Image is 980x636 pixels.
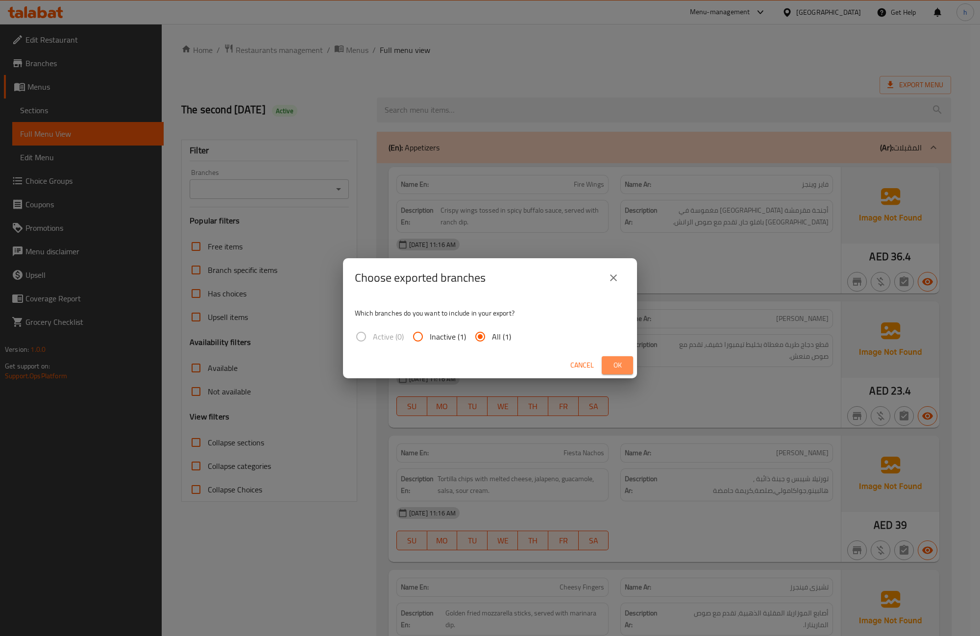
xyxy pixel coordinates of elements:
[602,356,633,374] button: Ok
[566,356,598,374] button: Cancel
[610,359,625,371] span: Ok
[430,331,466,342] span: Inactive (1)
[570,359,594,371] span: Cancel
[355,308,625,318] p: Which branches do you want to include in your export?
[602,266,625,290] button: close
[355,270,486,286] h2: Choose exported branches
[373,331,404,342] span: Active (0)
[492,331,511,342] span: All (1)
